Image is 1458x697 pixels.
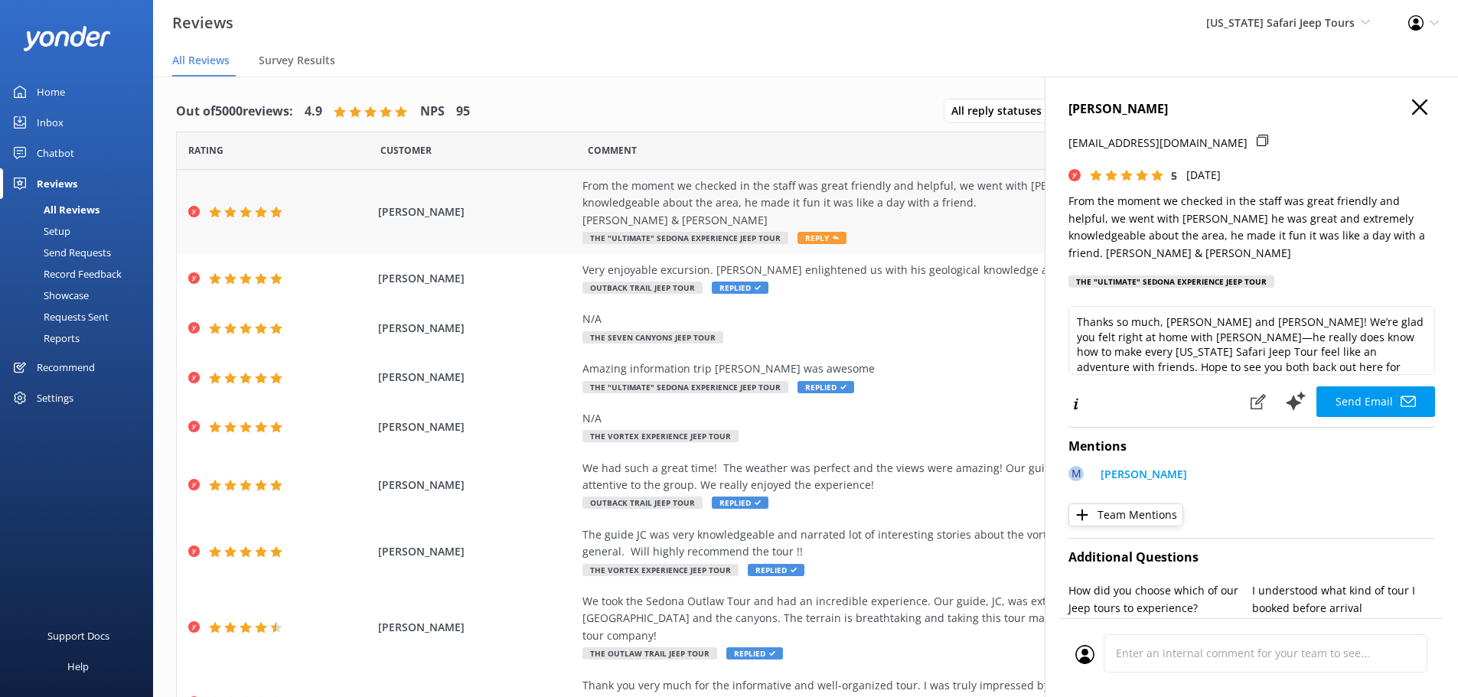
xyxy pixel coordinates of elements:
[47,620,109,651] div: Support Docs
[37,138,74,168] div: Chatbot
[37,168,77,199] div: Reviews
[9,285,89,306] div: Showcase
[9,242,111,263] div: Send Requests
[1068,99,1435,119] h4: [PERSON_NAME]
[1068,306,1435,375] textarea: Thanks so much, [PERSON_NAME] and [PERSON_NAME]! We’re glad you felt right at home with [PERSON_N...
[9,199,153,220] a: All Reviews
[1101,466,1187,483] p: [PERSON_NAME]
[582,262,1279,278] div: Very enjoyable excursion. [PERSON_NAME] enlightened us with his geological knowledge and entertai...
[1093,466,1187,487] a: [PERSON_NAME]
[456,102,470,122] h4: 95
[1068,582,1252,617] p: How did you choose which of our Jeep tours to experience?
[712,282,768,294] span: Replied
[582,460,1279,494] div: We had such a great time! The weather was perfect and the views were amazing! Our guide [PERSON_N...
[378,619,576,636] span: [PERSON_NAME]
[37,107,64,138] div: Inbox
[582,331,723,344] span: The Seven Canyons Jeep Tour
[1068,275,1274,288] div: The "Ultimate" Sedona Experience Jeep Tour
[582,311,1279,327] div: N/A
[9,242,153,263] a: Send Requests
[67,651,89,682] div: Help
[1068,503,1183,526] button: Team Mentions
[176,102,293,122] h4: Out of 5000 reviews:
[797,232,846,244] span: Reply
[588,143,637,158] span: Question
[582,526,1279,561] div: The guide JC was very knowledgeable and narrated lot of interesting stories about the vortexes, m...
[1206,15,1355,30] span: [US_STATE] Safari Jeep Tours
[378,320,576,337] span: [PERSON_NAME]
[9,263,122,285] div: Record Feedback
[37,77,65,107] div: Home
[37,352,95,383] div: Recommend
[380,143,432,158] span: Date
[582,360,1279,377] div: Amazing information trip [PERSON_NAME] was awesome
[726,647,783,660] span: Replied
[172,11,233,35] h3: Reviews
[582,497,703,509] span: Outback Trail Jeep Tour
[259,53,335,68] span: Survey Results
[1068,466,1084,481] div: M
[748,564,804,576] span: Replied
[582,178,1279,229] div: From the moment we checked in the staff was great friendly and helpful, we went with [PERSON_NAME...
[1412,99,1427,116] button: Close
[9,199,99,220] div: All Reviews
[305,102,322,122] h4: 4.9
[420,102,445,122] h4: NPS
[378,477,576,493] span: [PERSON_NAME]
[378,204,576,220] span: [PERSON_NAME]
[9,220,70,242] div: Setup
[1252,582,1436,617] p: I understood what kind of tour I booked before arrival
[582,430,739,442] span: The Vortex Experience Jeep Tour
[9,220,153,242] a: Setup
[582,564,739,576] span: The Vortex Experience Jeep Tour
[582,232,788,244] span: The "Ultimate" Sedona Experience Jeep Tour
[37,383,73,413] div: Settings
[582,647,717,660] span: The Outlaw Trail Jeep Tour
[797,381,854,393] span: Replied
[378,419,576,435] span: [PERSON_NAME]
[9,263,153,285] a: Record Feedback
[1075,645,1094,664] img: user_profile.svg
[9,306,153,327] a: Requests Sent
[582,381,788,393] span: The "Ultimate" Sedona Experience Jeep Tour
[951,103,1051,119] span: All reply statuses
[1068,548,1435,568] h4: Additional Questions
[1316,386,1435,417] button: Send Email
[378,543,576,560] span: [PERSON_NAME]
[582,593,1279,644] div: We took the Sedona Outlaw Tour and had an incredible experience. Our guide, JC, was extremely kno...
[1068,193,1435,262] p: From the moment we checked in the staff was great friendly and helpful, we went with [PERSON_NAME...
[9,285,153,306] a: Showcase
[9,306,109,327] div: Requests Sent
[9,327,153,349] a: Reports
[378,270,576,287] span: [PERSON_NAME]
[1186,167,1221,184] p: [DATE]
[188,143,223,158] span: Date
[172,53,230,68] span: All Reviews
[23,26,111,51] img: yonder-white-logo.png
[9,327,80,349] div: Reports
[582,410,1279,427] div: N/A
[712,497,768,509] span: Replied
[582,282,703,294] span: Outback Trail Jeep Tour
[1068,135,1248,151] p: [EMAIL_ADDRESS][DOMAIN_NAME]
[1068,437,1435,457] h4: Mentions
[1171,168,1177,183] span: 5
[378,369,576,386] span: [PERSON_NAME]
